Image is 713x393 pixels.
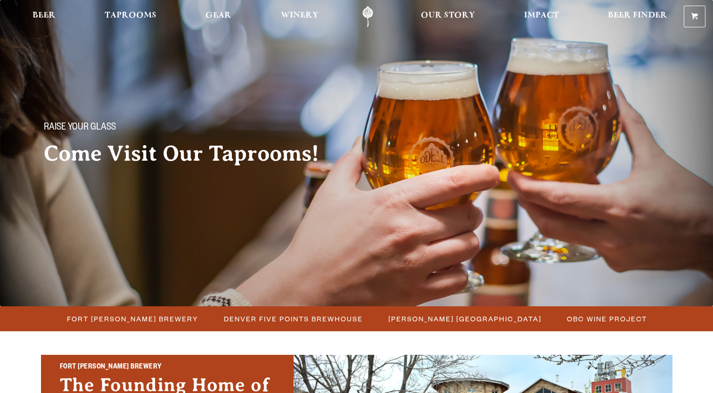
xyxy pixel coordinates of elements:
h2: Fort [PERSON_NAME] Brewery [60,361,275,374]
span: Beer [33,12,56,19]
a: Taprooms [98,6,163,27]
span: Our Story [421,12,475,19]
a: Fort [PERSON_NAME] Brewery [61,312,203,326]
a: Winery [275,6,325,27]
span: Denver Five Points Brewhouse [224,312,363,326]
span: [PERSON_NAME] [GEOGRAPHIC_DATA] [388,312,541,326]
span: Winery [281,12,319,19]
span: Gear [205,12,231,19]
h2: Come Visit Our Taprooms! [44,142,338,165]
a: Beer Finder [602,6,673,27]
a: OBC Wine Project [561,312,652,326]
span: Raise your glass [44,122,116,134]
a: Denver Five Points Brewhouse [218,312,368,326]
span: Fort [PERSON_NAME] Brewery [67,312,198,326]
span: Beer Finder [608,12,667,19]
a: [PERSON_NAME] [GEOGRAPHIC_DATA] [383,312,546,326]
a: Our Story [415,6,481,27]
span: Taprooms [105,12,156,19]
span: Impact [524,12,559,19]
span: OBC Wine Project [567,312,647,326]
a: Gear [199,6,238,27]
a: Odell Home [350,6,385,27]
a: Impact [518,6,565,27]
a: Beer [26,6,62,27]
